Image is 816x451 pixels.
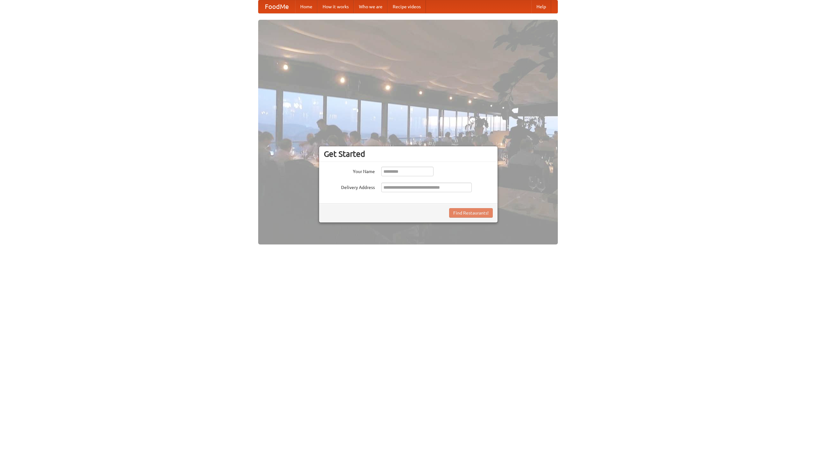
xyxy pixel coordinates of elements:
label: Your Name [324,167,375,175]
a: How it works [317,0,354,13]
h3: Get Started [324,149,493,159]
a: Who we are [354,0,388,13]
a: Recipe videos [388,0,426,13]
a: Help [531,0,551,13]
label: Delivery Address [324,183,375,191]
a: FoodMe [259,0,295,13]
a: Home [295,0,317,13]
button: Find Restaurants! [449,208,493,218]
